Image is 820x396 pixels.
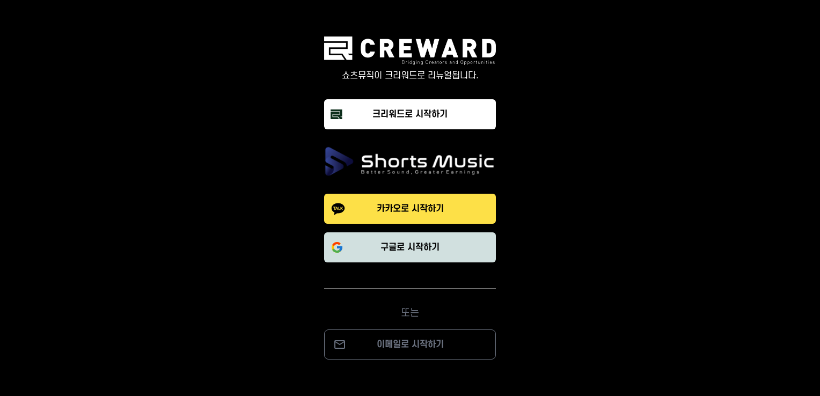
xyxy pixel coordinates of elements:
img: Shorts음악 [324,146,496,177]
button: 구글로 시작하기 [324,232,496,262]
p: 쇼츠뮤직이 크리워드로 리뉴얼됩니다. [324,69,496,82]
p: 구글로 시작하기 [380,241,440,254]
p: 이메일로 시작하기 [335,338,485,351]
div: 크리워드로 시작하기 [372,108,448,121]
button: 이메일로 시작하기 [324,329,496,360]
p: 카카오로 시작하기 [377,202,444,215]
button: 카카오로 시작하기 [324,194,496,224]
button: 크리워드로 시작하기 [324,99,496,129]
div: 또는 [324,288,496,321]
img: creward logo [324,36,496,65]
